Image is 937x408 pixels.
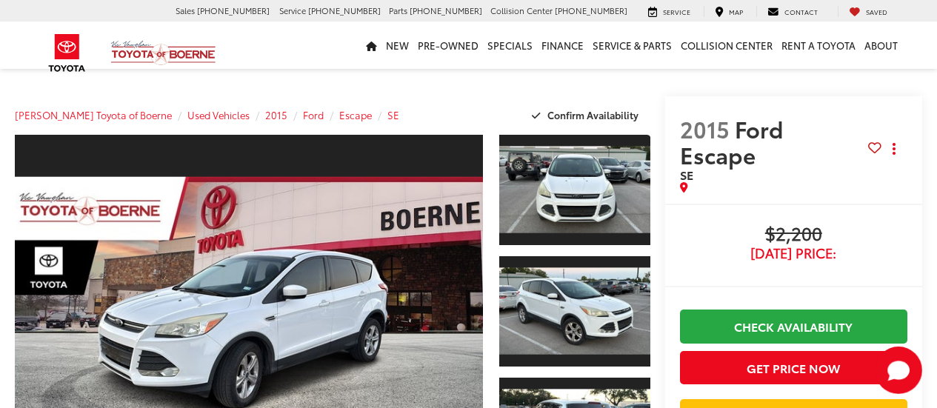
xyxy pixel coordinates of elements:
[756,6,829,18] a: Contact
[361,21,381,69] a: Home
[680,224,907,246] span: $2,200
[547,108,638,121] span: Confirm Availability
[893,143,896,155] span: dropdown dots
[875,347,922,394] button: Toggle Chat Window
[555,4,627,16] span: [PHONE_NUMBER]
[588,21,676,69] a: Service & Parts: Opens in a new tab
[499,133,650,247] a: Expand Photo 1
[339,108,372,121] a: Escape
[680,351,907,384] button: Get Price Now
[279,4,306,16] span: Service
[176,4,195,16] span: Sales
[637,6,701,18] a: Service
[389,4,407,16] span: Parts
[498,268,652,355] img: 2015 Ford Escape SE
[860,21,902,69] a: About
[537,21,588,69] a: Finance
[490,4,553,16] span: Collision Center
[303,108,324,121] a: Ford
[680,310,907,343] a: Check Availability
[875,347,922,394] svg: Start Chat
[110,40,216,66] img: Vic Vaughan Toyota of Boerne
[784,7,818,16] span: Contact
[704,6,754,18] a: Map
[381,21,413,69] a: New
[680,113,730,144] span: 2015
[866,7,887,16] span: Saved
[15,108,172,121] a: [PERSON_NAME] Toyota of Boerne
[676,21,777,69] a: Collision Center
[387,108,399,121] a: SE
[663,7,690,16] span: Service
[197,4,270,16] span: [PHONE_NUMBER]
[308,4,381,16] span: [PHONE_NUMBER]
[39,29,95,77] img: Toyota
[838,6,898,18] a: My Saved Vehicles
[413,21,483,69] a: Pre-Owned
[680,113,783,170] span: Ford Escape
[265,108,287,121] a: 2015
[483,21,537,69] a: Specials
[498,147,652,233] img: 2015 Ford Escape SE
[499,255,650,368] a: Expand Photo 2
[680,166,693,183] span: SE
[881,136,907,162] button: Actions
[680,246,907,261] span: [DATE] Price:
[729,7,743,16] span: Map
[777,21,860,69] a: Rent a Toyota
[410,4,482,16] span: [PHONE_NUMBER]
[524,102,650,128] button: Confirm Availability
[187,108,250,121] a: Used Vehicles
